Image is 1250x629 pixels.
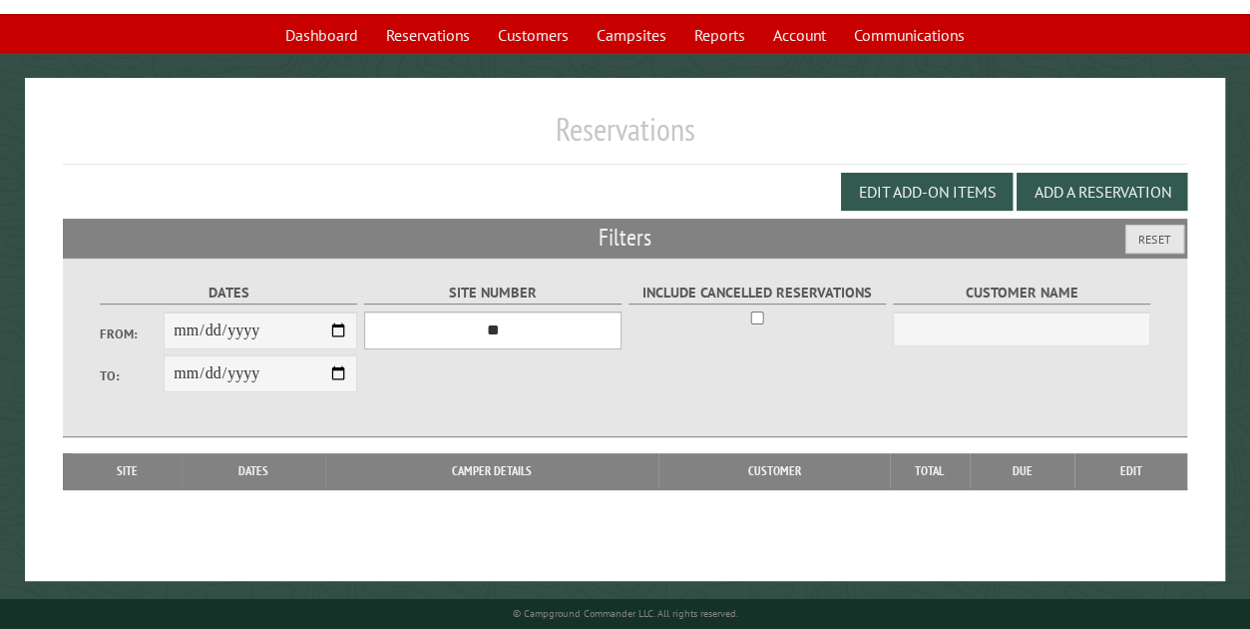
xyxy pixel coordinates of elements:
label: Site Number [364,282,623,305]
th: Customer [658,453,889,489]
a: Communications [842,16,977,54]
label: Customer Name [893,282,1151,305]
label: To: [100,366,165,385]
label: Include Cancelled Reservations [628,282,887,305]
th: Camper Details [325,453,658,489]
button: Edit Add-on Items [841,173,1013,211]
label: From: [100,324,165,343]
h1: Reservations [63,110,1188,165]
a: Reports [682,16,757,54]
th: Total [890,453,970,489]
a: Dashboard [273,16,370,54]
a: Account [761,16,838,54]
small: © Campground Commander LLC. All rights reserved. [513,607,738,620]
th: Dates [182,453,325,489]
a: Customers [486,16,581,54]
a: Campsites [585,16,678,54]
label: Dates [100,282,358,305]
a: Reservations [374,16,482,54]
button: Reset [1125,225,1184,254]
h2: Filters [63,219,1188,257]
th: Due [970,453,1075,489]
button: Add a Reservation [1017,173,1187,211]
th: Site [73,453,182,489]
th: Edit [1074,453,1187,489]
